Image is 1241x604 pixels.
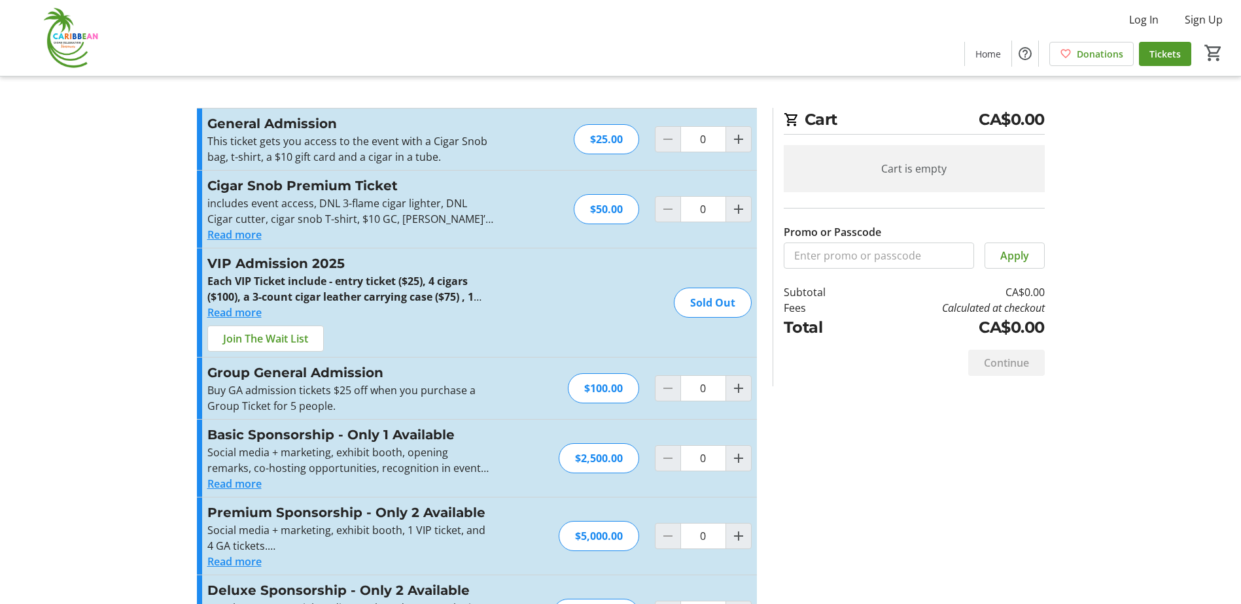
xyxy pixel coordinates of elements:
a: Donations [1049,42,1134,66]
button: Sign Up [1174,9,1233,30]
strong: Each VIP Ticket include - entry ticket ($25), 4 cigars ($100), a 3-count cigar leather carrying c... [207,274,493,351]
span: Apply [1000,248,1029,263]
div: $100.00 [568,373,639,403]
td: CA$0.00 [859,316,1044,339]
button: Log In [1119,9,1169,30]
td: Calculated at checkout [859,300,1044,316]
td: Fees [784,300,860,316]
div: $2,500.00 [559,443,639,473]
h3: Basic Sponsorship - Only 1 Available [207,425,493,445]
button: Increment by one [726,376,751,401]
h3: General Admission [207,114,493,133]
h2: Cart [784,108,1045,135]
div: Cart is empty [784,145,1045,192]
input: Group General Admission Quantity [680,375,726,401]
button: Apply [985,243,1045,269]
button: Join The Wait List [207,326,324,352]
div: $50.00 [574,194,639,224]
p: includes event access, DNL 3-flame cigar lighter, DNL Cigar cutter, cigar snob T-shirt, $10 GC, [... [207,195,493,227]
input: Basic Sponsorship - Only 1 Available Quantity [680,445,726,471]
button: Increment by one [726,197,751,222]
h3: Premium Sponsorship - Only 2 Available [207,503,493,522]
button: Read more [207,554,262,569]
input: Enter promo or passcode [784,243,974,269]
p: This ticket gets you access to the event with a Cigar Snob bag, t-shirt, a $10 gift card and a ci... [207,133,493,165]
h3: Group General Admission [207,363,493,382]
td: Total [784,316,860,339]
p: Buy GA admission tickets $25 off when you purchase a Group Ticket for 5 people. [207,382,493,414]
input: Premium Sponsorship - Only 2 Available Quantity [680,523,726,549]
button: Increment by one [726,127,751,152]
span: Donations [1077,47,1123,61]
button: Increment by one [726,524,751,548]
h3: Cigar Snob Premium Ticket [207,176,493,195]
button: Cart [1202,41,1225,65]
h3: VIP Admission 2025 [207,254,493,273]
button: Read more [207,305,262,320]
button: Read more [207,476,262,492]
div: $25.00 [574,124,639,154]
input: General Admission Quantity [680,126,726,152]
div: $5,000.00 [559,521,639,551]
h3: Deluxe Sponsorship - Only 2 Available [207,580,493,600]
button: Help [1012,41,1038,67]
span: Tickets [1149,47,1181,61]
button: Read more [207,227,262,243]
p: Social media + marketing, exhibit booth, opening remarks, co-hosting opportunities, recognition i... [207,445,493,476]
input: Cigar Snob Premium Ticket Quantity [680,196,726,222]
a: Home [965,42,1011,66]
a: Tickets [1139,42,1191,66]
p: Social media + marketing, exhibit booth, 1 VIP ticket, and 4 GA tickets. [207,522,493,554]
button: Increment by one [726,446,751,471]
span: Join The Wait List [223,331,308,346]
img: Caribbean Cigar Celebration's Logo [8,5,124,71]
span: Sign Up [1185,12,1223,27]
td: CA$0.00 [859,284,1044,300]
span: Log In [1129,12,1159,27]
label: Promo or Passcode [784,224,881,240]
span: Home [975,47,1001,61]
div: Sold Out [674,288,752,318]
span: CA$0.00 [979,108,1045,131]
td: Subtotal [784,284,860,300]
